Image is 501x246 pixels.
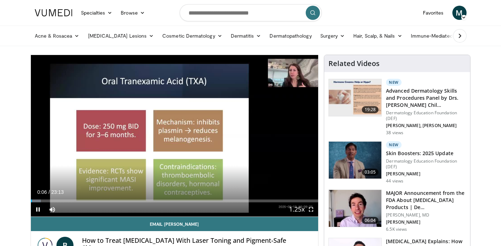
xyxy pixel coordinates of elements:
button: Playback Rate [290,202,304,217]
img: VuMedi Logo [35,9,72,16]
p: New [386,141,402,148]
a: 06:04 MAJOR Announcement from the FDA About [MEDICAL_DATA] Products | De… [PERSON_NAME], MD [PERS... [328,190,466,232]
button: Mute [45,202,59,217]
a: Immune-Mediated [407,29,464,43]
p: [PERSON_NAME], MD [386,212,466,218]
p: 44 views [386,178,403,184]
a: Cosmetic Dermatology [158,29,226,43]
a: Browse [116,6,149,20]
a: 03:05 New Skin Boosters: 2025 Update Dermatology Education Foundation (DEF) [PERSON_NAME] 44 views [328,141,466,184]
p: Dermatology Education Foundation (DEF) [386,158,466,170]
img: b8d0b268-5ea7-42fe-a1b9-7495ab263df8.150x105_q85_crop-smart_upscale.jpg [329,190,381,227]
a: Specialties [77,6,117,20]
video-js: Video Player [31,55,318,217]
span: 23:13 [51,189,64,195]
p: [PERSON_NAME] [386,219,466,225]
img: 5d8405b0-0c3f-45ed-8b2f-ed15b0244802.150x105_q85_crop-smart_upscale.jpg [329,142,381,179]
a: Favorites [419,6,448,20]
h3: Skin Boosters: 2025 Update [386,150,466,157]
button: Pause [31,202,45,217]
h3: Advanced Dermatology Skills and Procedures Panel by Drs. [PERSON_NAME] Chil… [386,87,466,109]
a: M [452,6,467,20]
p: New [386,79,402,86]
span: 19:28 [362,106,379,113]
p: Dermatology Education Foundation (DEF) [386,110,466,121]
a: Dermatopathology [265,29,316,43]
a: Dermatitis [227,29,266,43]
p: [PERSON_NAME] [386,171,466,177]
input: Search topics, interventions [180,4,322,21]
a: Surgery [316,29,349,43]
span: 06:04 [362,217,379,224]
a: Email [PERSON_NAME] [31,217,318,231]
div: Progress Bar [31,199,318,202]
span: 03:05 [362,169,379,176]
a: 19:28 New Advanced Dermatology Skills and Procedures Panel by Drs. [PERSON_NAME] Chil… Dermatolog... [328,79,466,136]
h4: Related Videos [328,59,380,68]
img: dd29cf01-09ec-4981-864e-72915a94473e.150x105_q85_crop-smart_upscale.jpg [329,79,381,116]
p: [PERSON_NAME], [PERSON_NAME] [386,123,466,129]
p: 6.5K views [386,226,407,232]
a: Hair, Scalp, & Nails [349,29,406,43]
button: Fullscreen [304,202,318,217]
a: Acne & Rosacea [31,29,84,43]
h3: MAJOR Announcement from the FDA About [MEDICAL_DATA] Products | De… [386,190,466,211]
a: [MEDICAL_DATA] Lesions [84,29,158,43]
span: 0:06 [37,189,47,195]
p: 38 views [386,130,403,136]
span: / [49,189,50,195]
